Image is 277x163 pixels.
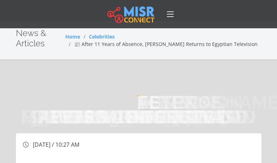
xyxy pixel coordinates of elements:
[33,141,79,149] span: [DATE] / 10:27 AM
[89,33,115,40] a: Celebrities
[74,41,258,47] span: 📰 After 11 Years of Absence, [PERSON_NAME] Returns to Egyptian Television
[107,5,155,23] img: main.misr_connect
[65,33,80,40] a: Home
[16,28,46,48] span: News & Articles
